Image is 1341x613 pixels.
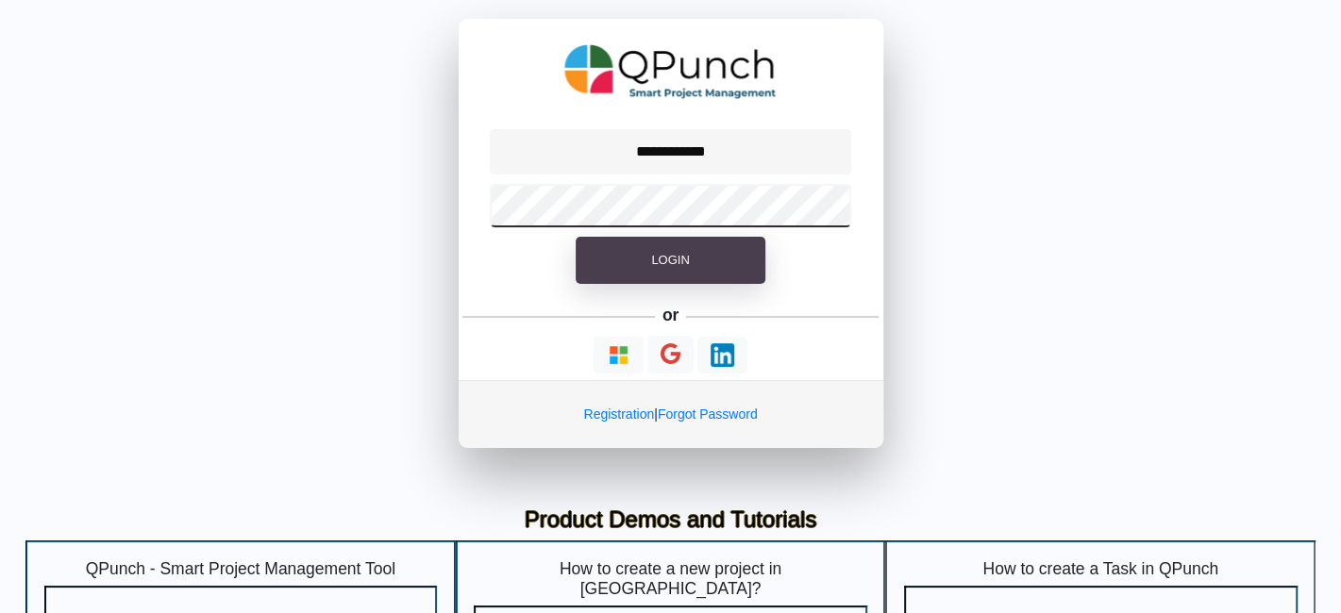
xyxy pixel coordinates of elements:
[607,343,630,367] img: Loading...
[697,337,747,373] button: Continue With LinkedIn
[651,253,689,267] span: Login
[44,559,438,579] h5: QPunch - Smart Project Management Tool
[40,506,1301,534] h3: Product Demos and Tutorials
[459,380,883,448] div: |
[594,337,644,373] button: Continue With Microsoft Azure
[576,237,764,284] button: Login
[474,559,867,599] h5: How to create a new project in [GEOGRAPHIC_DATA]?
[647,336,694,374] button: Continue With Google
[564,38,777,106] img: QPunch
[904,559,1298,579] h5: How to create a Task in QPunch
[658,406,758,422] a: Forgot Password
[659,303,682,329] h5: or
[711,343,734,367] img: Loading...
[583,406,654,422] a: Registration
